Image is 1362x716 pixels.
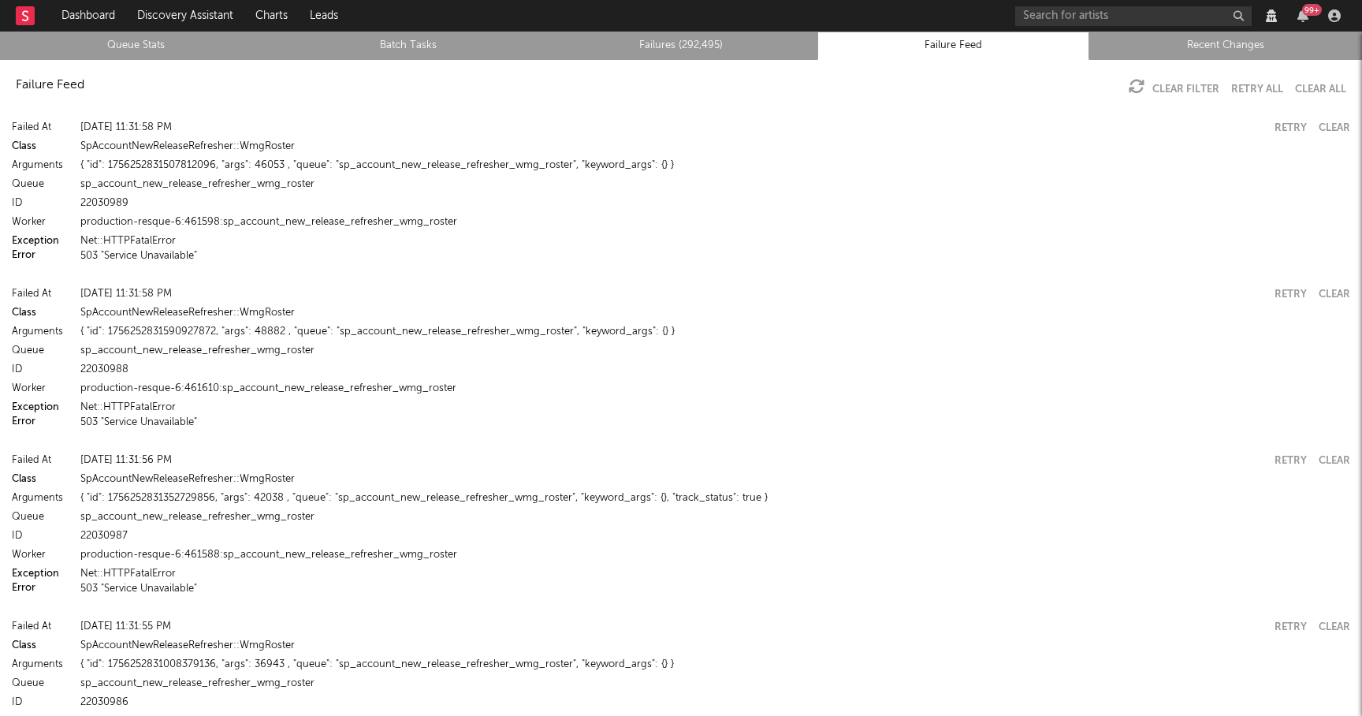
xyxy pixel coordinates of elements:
a: Class [12,641,36,651]
div: 22030987 [80,527,1350,546]
button: Clear [1319,456,1350,466]
div: production-resque-6:461610:sp_account_new_release_refresher_wmg_roster [80,379,1350,398]
div: production-resque-6:461588:sp_account_new_release_refresher_wmg_roster [80,546,1350,565]
div: 22030986 [80,693,1350,712]
a: Exception [12,237,59,247]
a: Class [12,142,36,152]
button: Retry [1275,456,1307,466]
div: [DATE] 11:31:55 PM [80,617,1263,636]
button: Error [12,584,35,594]
div: ID [12,194,75,213]
div: SpAccountNewReleaseRefresher::WmgRoster [80,636,1350,655]
div: [DATE] 11:31:58 PM [80,285,1263,304]
div: SpAccountNewReleaseRefresher::WmgRoster [80,304,1350,323]
div: ID [12,527,75,546]
div: { "id": 1756252831507812096, "args": 46053 , "queue": "sp_account_new_release_refresher_wmg_roste... [80,156,1350,175]
a: Failure Feed [826,36,1081,55]
button: Clear All [1295,84,1346,95]
input: Search for artists [1015,6,1252,26]
button: Retry [1275,622,1307,632]
div: 99 + [1302,4,1322,16]
a: Failures (292,495) [553,36,809,55]
button: Retry All [1231,84,1283,95]
div: sp_account_new_release_refresher_wmg_roster [80,674,1350,693]
button: Clear [1319,123,1350,133]
div: { "id": 1756252831008379136, "args": 36943 , "queue": "sp_account_new_release_refresher_wmg_roste... [80,655,1350,674]
div: Failed At [12,617,75,636]
div: [DATE] 11:31:56 PM [80,451,1263,470]
div: { "id": 1756252831352729856, "args": 42038 , "queue": "sp_account_new_release_refresher_wmg_roste... [80,489,1350,508]
div: 22030988 [80,360,1350,379]
button: 99+ [1297,9,1308,22]
div: Queue [12,341,75,360]
div: { "id": 1756252831590927872, "args": 48882 , "queue": "sp_account_new_release_refresher_wmg_roste... [80,323,1350,341]
div: Worker [12,379,75,398]
div: sp_account_new_release_refresher_wmg_roster [80,175,1350,194]
a: Class [12,308,36,319]
button: 503 "Service Unavailable" [80,584,197,594]
button: Error [12,417,35,427]
div: Failed At [12,118,75,137]
div: Worker [12,213,75,232]
div: Arguments [12,323,75,341]
a: Batch Tasks [281,36,537,55]
a: Exception [12,569,59,580]
div: sp_account_new_release_refresher_wmg_roster [80,508,1350,527]
div: Net::HTTPFatalError [80,398,1350,417]
div: sp_account_new_release_refresher_wmg_roster [80,341,1350,360]
a: Clear Filter [1152,84,1219,95]
button: Clear [1319,622,1350,632]
div: Failed At [12,285,75,304]
div: 22030989 [80,194,1350,213]
div: ID [12,693,75,712]
button: 503 "Service Unavailable" [80,251,197,261]
div: Arguments [12,655,75,674]
div: production-resque-6:461598:sp_account_new_release_refresher_wmg_roster [80,213,1350,232]
a: Queue Stats [9,36,264,55]
button: Retry [1275,123,1307,133]
div: Failure Feed [16,76,84,95]
div: Net::HTTPFatalError [80,232,1350,251]
button: Clear [1319,289,1350,300]
button: Retry [1275,289,1307,300]
div: ID [12,360,75,379]
div: Queue [12,175,75,194]
div: Queue [12,674,75,693]
div: Failed At [12,451,75,470]
div: Arguments [12,156,75,175]
a: Class [12,475,36,485]
div: SpAccountNewReleaseRefresher::WmgRoster [80,470,1350,489]
div: Net::HTTPFatalError [80,565,1350,584]
a: Recent Changes [1098,36,1353,55]
div: [DATE] 11:31:58 PM [80,118,1263,137]
div: Worker [12,546,75,565]
button: Error [12,251,35,261]
div: Arguments [12,489,75,508]
a: Exception [12,403,59,413]
button: 503 "Service Unavailable" [80,417,197,427]
div: SpAccountNewReleaseRefresher::WmgRoster [80,137,1350,156]
div: Queue [12,508,75,527]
